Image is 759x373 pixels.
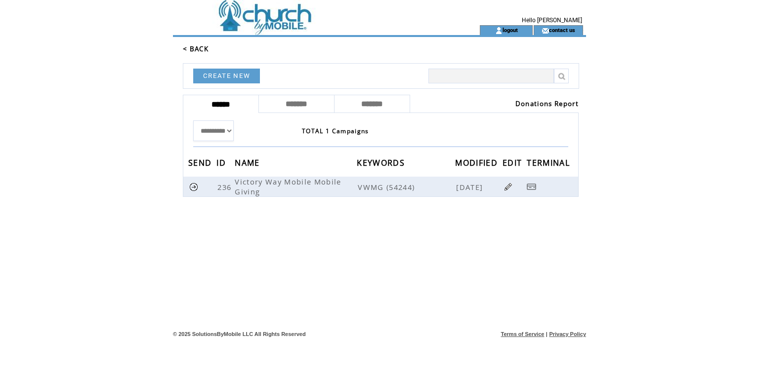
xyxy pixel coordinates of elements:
[549,331,586,337] a: Privacy Policy
[549,27,575,33] a: contact us
[357,159,407,165] a: KEYWORDS
[188,155,214,173] span: SEND
[302,127,369,135] span: TOTAL 1 Campaigns
[235,177,341,196] span: Victory Way Mobile Mobile Giving
[235,155,262,173] span: NAME
[358,182,454,192] span: VWMG (54244)
[193,69,260,83] a: CREATE NEW
[235,159,262,165] a: NAME
[546,331,548,337] span: |
[542,27,549,35] img: contact_us_icon.gif
[522,17,582,24] span: Hello [PERSON_NAME]
[455,159,500,165] a: MODIFIED
[216,159,228,165] a: ID
[217,182,234,192] span: 236
[501,331,545,337] a: Terms of Service
[503,27,518,33] a: logout
[216,155,228,173] span: ID
[357,155,407,173] span: KEYWORDS
[456,182,485,192] span: [DATE]
[455,155,500,173] span: MODIFIED
[173,331,306,337] span: © 2025 SolutionsByMobile LLC All Rights Reserved
[495,27,503,35] img: account_icon.gif
[183,44,209,53] a: < BACK
[503,155,524,173] span: EDIT
[515,99,579,108] a: Donations Report
[527,155,572,173] span: TERMINAL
